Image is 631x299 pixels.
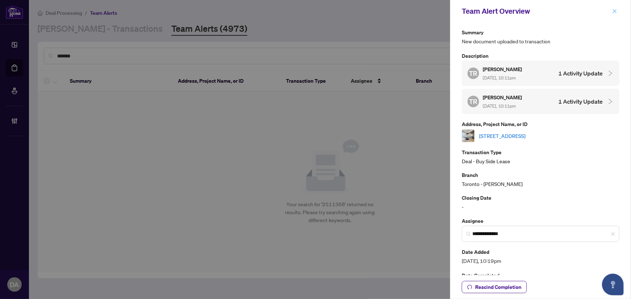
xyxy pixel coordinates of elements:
[462,148,619,156] p: Transaction Type
[467,285,472,290] span: undo
[469,68,478,78] span: TR
[462,171,619,188] div: Toronto - [PERSON_NAME]
[483,93,523,101] h5: [PERSON_NAME]
[607,70,614,77] span: collapsed
[607,98,614,105] span: collapsed
[462,37,619,45] span: New document uploaded to transaction
[462,148,619,165] div: Deal - Buy Side Lease
[558,97,603,106] h4: 1 Activity Update
[462,120,619,128] p: Address, Project Name, or ID
[483,103,516,109] span: [DATE], 10:11pm
[469,96,478,107] span: TR
[462,271,619,279] p: Date Completed
[558,69,603,78] h4: 1 Activity Update
[462,89,619,114] div: TR[PERSON_NAME] [DATE], 10:11pm1 Activity Update
[612,9,617,14] span: close
[602,274,624,295] button: Open asap
[462,194,619,202] p: Closing Date
[611,232,615,236] span: close
[462,194,619,211] div: -
[466,232,471,236] img: search_icon
[475,281,521,293] span: Rescind Completion
[479,132,525,140] a: [STREET_ADDRESS]
[462,130,474,142] img: thumbnail-img
[462,171,619,179] p: Branch
[462,257,619,265] span: [DATE], 10:19pm
[462,248,619,256] p: Date Added
[462,52,619,60] p: Description
[462,6,610,17] div: Team Alert Overview
[462,217,619,225] p: Assignee
[483,75,516,81] span: [DATE], 10:11pm
[462,28,619,36] p: Summary
[483,65,523,73] h5: [PERSON_NAME]
[462,281,527,293] button: Rescind Completion
[462,61,619,86] div: TR[PERSON_NAME] [DATE], 10:11pm1 Activity Update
